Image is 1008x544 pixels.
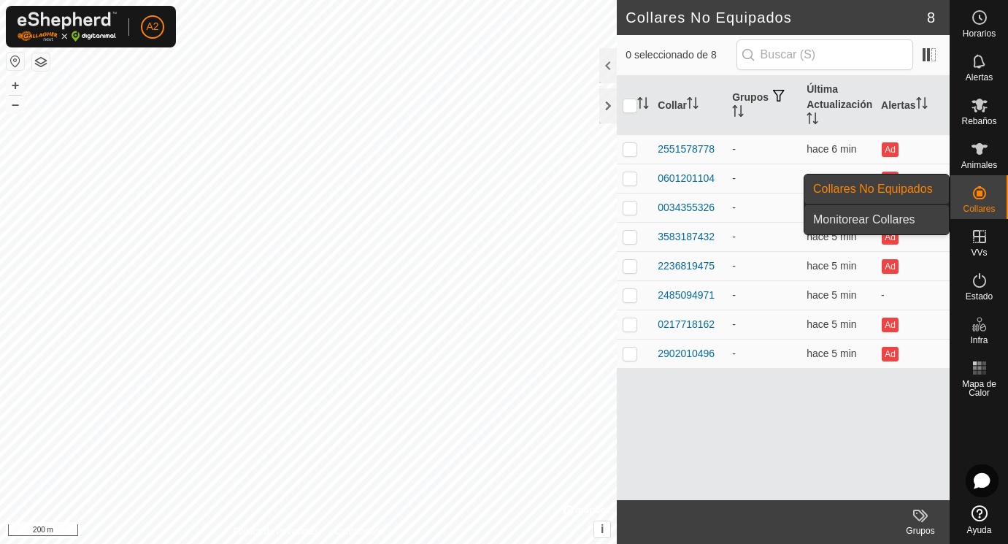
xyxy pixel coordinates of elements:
div: 0034355326 [658,200,715,215]
button: Ad [882,347,898,361]
p-sorticon: Activar para ordenar [916,99,928,111]
th: Última Actualización [801,76,875,135]
span: 23 ago 2025, 20:06 [807,348,856,359]
div: 2236819475 [658,258,715,274]
span: 0 seleccionado de 8 [626,47,736,63]
td: - [726,339,801,368]
button: Ad [882,142,898,157]
a: Collares No Equipados [804,175,949,204]
button: – [7,96,24,113]
td: - [726,134,801,164]
span: 23 ago 2025, 20:07 [807,289,856,301]
span: 23 ago 2025, 20:07 [807,231,856,242]
span: 23 ago 2025, 20:06 [807,143,856,155]
td: - [726,251,801,280]
td: - [726,222,801,251]
span: Estado [966,292,993,301]
span: Horarios [963,29,996,38]
span: Alertas [966,73,993,82]
a: Monitorear Collares [804,205,949,234]
span: Ayuda [967,526,992,535]
div: 2902010496 [658,346,715,361]
img: Logo Gallagher [18,12,117,42]
div: 2551578778 [658,142,715,157]
td: - [726,164,801,193]
th: Alertas [875,76,950,135]
span: Rebaños [961,117,996,126]
div: 0601201104 [658,171,715,186]
p-sorticon: Activar para ordenar [637,99,649,111]
button: i [594,521,610,537]
a: Ayuda [950,499,1008,540]
span: Collares [963,204,995,213]
span: 23 ago 2025, 20:06 [807,172,856,184]
span: 23 ago 2025, 20:06 [807,318,856,330]
span: Collares No Equipados [813,180,933,198]
p-sorticon: Activar para ordenar [732,107,744,119]
a: Contáctenos [335,525,384,538]
td: - [726,280,801,310]
th: Collar [652,76,726,135]
span: i [601,523,604,535]
button: Ad [882,230,898,245]
span: Monitorear Collares [813,211,915,229]
span: 8 [927,7,935,28]
button: Ad [882,172,898,186]
span: Mapa de Calor [954,380,1004,397]
button: Ad [882,318,898,332]
div: 0217718162 [658,317,715,332]
p-sorticon: Activar para ordenar [807,115,818,126]
button: Ad [882,259,898,274]
div: 3583187432 [658,229,715,245]
span: VVs [971,248,987,257]
span: A2 [146,19,158,34]
td: - [726,310,801,339]
div: Grupos [891,524,950,537]
button: Capas del Mapa [32,53,50,71]
button: + [7,77,24,94]
span: 23 ago 2025, 20:06 [807,260,856,272]
th: Grupos [726,76,801,135]
td: - [726,193,801,222]
h2: Collares No Equipados [626,9,927,26]
input: Buscar (S) [736,39,913,70]
span: Animales [961,161,997,169]
span: Infra [970,336,988,345]
a: Política de Privacidad [233,525,317,538]
div: 2485094971 [658,288,715,303]
button: Restablecer Mapa [7,53,24,70]
td: - [875,280,950,310]
p-sorticon: Activar para ordenar [687,99,699,111]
